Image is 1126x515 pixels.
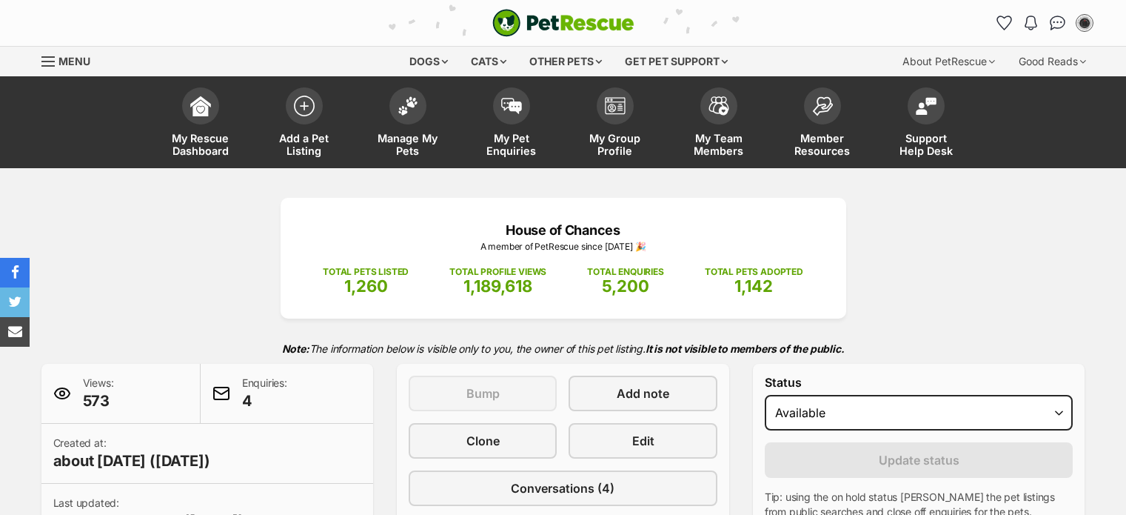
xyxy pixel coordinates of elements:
div: Other pets [519,47,612,76]
img: notifications-46538b983faf8c2785f20acdc204bb7945ddae34d4c08c2a6579f10ce5e182be.svg [1025,16,1036,30]
span: Conversations (4) [511,479,614,497]
a: My Team Members [667,80,771,168]
span: about [DATE] ([DATE]) [53,451,210,471]
img: help-desk-icon-fdf02630f3aa405de69fd3d07c3f3aa587a6932b1a1747fa1d2bba05be0121f9.svg [916,97,936,115]
span: Manage My Pets [375,132,441,157]
span: Add note [617,385,669,402]
img: Sarah profile pic [1077,16,1092,30]
img: member-resources-icon-8e73f808a243e03378d46382f2149f9095a855e16c252ad45f914b54edf8863c.svg [812,96,833,116]
img: chat-41dd97257d64d25036548639549fe6c8038ab92f7586957e7f3b1b290dea8141.svg [1050,16,1065,30]
label: Status [765,376,1073,389]
button: Bump [409,376,557,411]
div: Good Reads [1008,47,1096,76]
span: 5,200 [602,276,649,296]
a: Menu [41,47,101,73]
a: Support Help Desk [874,80,978,168]
a: Member Resources [771,80,874,168]
div: Cats [460,47,517,76]
img: group-profile-icon-3fa3cf56718a62981997c0bc7e787c4b2cf8bcc04b72c1350f741eb67cf2f40e.svg [605,97,626,115]
span: 4 [242,391,287,411]
a: Conversations (4) [409,471,717,506]
ul: Account quick links [993,11,1096,35]
strong: It is not visible to members of the public. [646,342,845,355]
span: 1,189,618 [463,276,532,296]
p: A member of PetRescue since [DATE] 🎉 [303,240,824,253]
p: TOTAL PETS LISTED [323,265,409,279]
a: Edit [569,423,717,459]
span: Add a Pet Listing [271,132,338,157]
button: Update status [765,442,1073,478]
a: My Rescue Dashboard [149,80,252,168]
button: Notifications [1019,11,1043,35]
span: Clone [466,432,500,450]
p: House of Chances [303,220,824,240]
a: Conversations [1046,11,1070,35]
button: My account [1073,11,1096,35]
a: Manage My Pets [356,80,460,168]
span: Support Help Desk [893,132,959,157]
a: PetRescue [492,9,634,37]
strong: Note: [282,342,309,355]
a: Add a Pet Listing [252,80,356,168]
a: Favourites [993,11,1016,35]
div: Get pet support [614,47,738,76]
img: pet-enquiries-icon-7e3ad2cf08bfb03b45e93fb7055b45f3efa6380592205ae92323e6603595dc1f.svg [501,98,522,114]
p: Views: [83,376,114,411]
p: Enquiries: [242,376,287,411]
span: My Team Members [686,132,752,157]
span: Bump [466,385,500,402]
p: The information below is visible only to you, the owner of this pet listing. [41,333,1085,364]
img: manage-my-pets-icon-02211641906a0b7f246fdf0571729dbe1e7629f14944591b6c1af311fb30b64b.svg [398,96,418,116]
p: Created at: [53,436,210,471]
span: 1,260 [344,276,388,296]
span: Edit [632,432,654,450]
p: TOTAL ENQUIRIES [587,265,663,279]
a: Add note [569,376,717,411]
a: Clone [409,423,557,459]
span: Member Resources [789,132,856,157]
p: TOTAL PROFILE VIEWS [449,265,546,279]
span: 1,142 [734,276,773,296]
div: About PetRescue [892,47,1005,76]
span: My Rescue Dashboard [167,132,234,157]
img: add-pet-listing-icon-0afa8454b4691262ce3f59096e99ab1cd57d4a30225e0717b998d2c9b9846f56.svg [294,96,315,116]
span: 573 [83,391,114,411]
span: Update status [879,451,959,469]
span: My Group Profile [582,132,649,157]
a: My Pet Enquiries [460,80,563,168]
img: logo-cat-932fe2b9b8326f06289b0f2fb663e598f794de774fb13d1741a6617ecf9a85b4.svg [492,9,634,37]
img: team-members-icon-5396bd8760b3fe7c0b43da4ab00e1e3bb1a5d9ba89233759b79545d2d3fc5d0d.svg [708,96,729,116]
span: Menu [58,55,90,67]
img: dashboard-icon-eb2f2d2d3e046f16d808141f083e7271f6b2e854fb5c12c21221c1fb7104beca.svg [190,96,211,116]
a: My Group Profile [563,80,667,168]
div: Dogs [399,47,458,76]
p: TOTAL PETS ADOPTED [705,265,803,279]
span: My Pet Enquiries [478,132,545,157]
